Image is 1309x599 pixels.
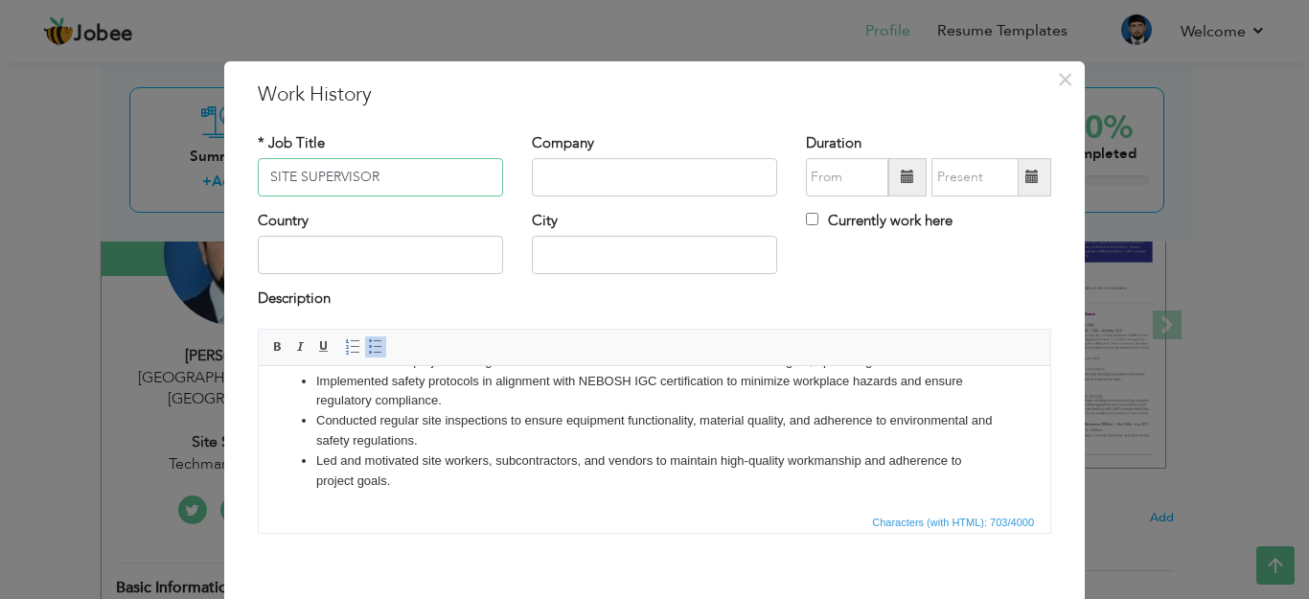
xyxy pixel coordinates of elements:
[931,158,1019,196] input: Present
[267,336,288,357] a: Bold
[258,288,331,309] label: Description
[532,211,558,231] label: City
[258,133,325,153] label: * Job Title
[532,133,594,153] label: Company
[806,211,953,231] label: Currently work here
[806,213,818,225] input: Currently work here
[258,81,1051,109] h3: Work History
[290,336,311,357] a: Italic
[868,514,1038,531] span: Characters (with HTML): 703/4000
[342,336,363,357] a: Insert/Remove Numbered List
[806,133,861,153] label: Duration
[259,366,1050,510] iframe: Rich Text Editor, workEditor
[1057,62,1073,97] span: ×
[313,336,334,357] a: Underline
[868,514,1040,531] div: Statistics
[806,158,888,196] input: From
[1049,64,1080,95] button: Close
[258,211,309,231] label: Country
[365,336,386,357] a: Insert/Remove Bulleted List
